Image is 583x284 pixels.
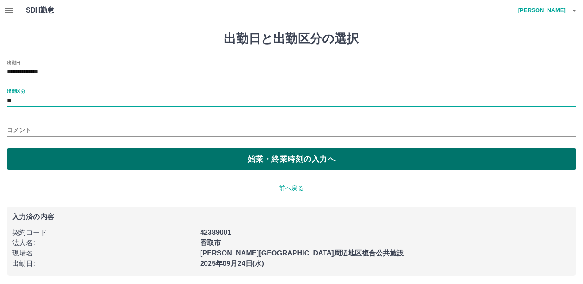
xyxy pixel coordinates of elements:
p: 契約コード : [12,227,195,238]
label: 出勤日 [7,59,21,66]
b: [PERSON_NAME][GEOGRAPHIC_DATA]周辺地区複合公共施設 [200,249,404,257]
b: 42389001 [200,229,231,236]
p: 前へ戻る [7,184,576,193]
label: 出勤区分 [7,88,25,94]
button: 始業・終業時刻の入力へ [7,148,576,170]
p: 現場名 : [12,248,195,258]
b: 2025年09月24日(水) [200,260,264,267]
p: 入力済の内容 [12,214,571,220]
h1: 出勤日と出勤区分の選択 [7,32,576,46]
p: 出勤日 : [12,258,195,269]
p: 法人名 : [12,238,195,248]
b: 香取市 [200,239,221,246]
